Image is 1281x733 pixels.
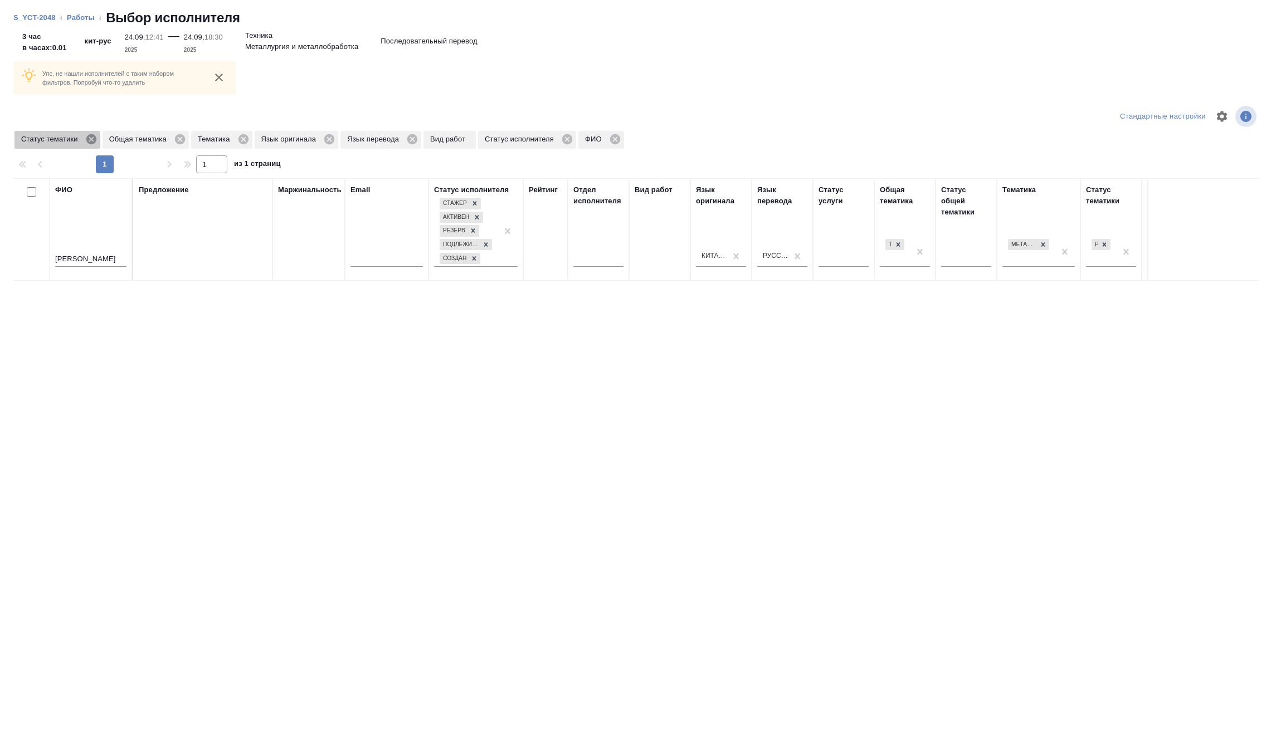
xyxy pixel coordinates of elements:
div: Тематика [1002,184,1036,196]
div: Резерв [440,225,467,237]
p: Тематика [198,134,234,145]
nav: breadcrumb [13,9,1268,27]
h2: Выбор исполнителя [106,9,240,27]
div: Статус исполнителя [434,184,509,196]
span: Посмотреть информацию [1235,106,1259,127]
div: Стажер, Активен, Резерв, Подлежит внедрению, Создан [439,197,482,211]
p: Язык оригинала [261,134,320,145]
div: Подлежит внедрению [440,239,480,251]
div: Статус общей тематики [941,184,991,218]
div: Создан [440,253,468,265]
p: Техника [245,30,272,41]
span: Настроить таблицу [1209,103,1235,130]
p: Статус тематики [21,134,82,145]
div: Общая тематика [103,131,189,149]
div: Металлургия и металлобработка [1008,239,1037,251]
p: Общая тематика [109,134,171,145]
a: S_YCT-2048 [13,13,56,22]
p: Упс, не нашли исполнителей с таким набором фильтров. Попробуй что-то удалить [42,69,202,87]
p: 18:30 [204,33,223,41]
button: close [211,69,227,86]
div: Язык перевода [340,131,421,149]
div: Стажер, Активен, Резерв, Подлежит внедрению, Создан [439,211,484,224]
div: Стажер, Активен, Резерв, Подлежит внедрению, Создан [439,252,481,266]
div: ФИО [578,131,624,149]
div: Тематика [191,131,252,149]
div: Металлургия и металлобработка [1007,238,1050,252]
div: — [168,27,179,56]
span: из 1 страниц [234,157,281,173]
div: Язык оригинала [696,184,746,207]
p: ФИО [585,134,606,145]
li: ‹ [60,12,62,23]
div: Email [350,184,370,196]
p: Последовательный перевод [381,36,477,47]
div: Статус тематики [14,131,100,149]
div: Стажер, Активен, Резерв, Подлежит внедрению, Создан [439,224,480,238]
div: Рекомендован [1092,239,1098,251]
div: Рейтинг [529,184,558,196]
div: Язык оригинала [255,131,339,149]
div: Статус тематики [1086,184,1136,207]
p: Статус исполнителя [485,134,558,145]
div: Предложение [139,184,189,196]
div: split button [1117,108,1209,125]
p: 12:41 [145,33,164,41]
div: Рекомендован [1090,238,1112,252]
div: Русский [763,251,788,261]
div: Техника [885,239,892,251]
div: Техника [884,238,905,252]
div: Активен [440,212,471,223]
p: Язык перевода [347,134,403,145]
p: 3 час [22,31,67,42]
li: ‹ [99,12,101,23]
p: 24.09, [184,33,204,41]
div: Маржинальность [278,184,342,196]
div: Статус услуги [819,184,869,207]
div: Отдел исполнителя [573,184,624,207]
div: Язык перевода [757,184,807,207]
p: 24.09, [125,33,145,41]
div: Стажер [440,198,469,209]
p: Вид работ [430,134,469,145]
div: Вид работ [635,184,673,196]
div: Статус исполнителя [478,131,576,149]
div: Стажер, Активен, Резерв, Подлежит внедрению, Создан [439,238,493,252]
div: Китайский [702,251,727,261]
a: Работы [67,13,95,22]
div: ФИО [55,184,72,196]
div: Общая тематика [880,184,930,207]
